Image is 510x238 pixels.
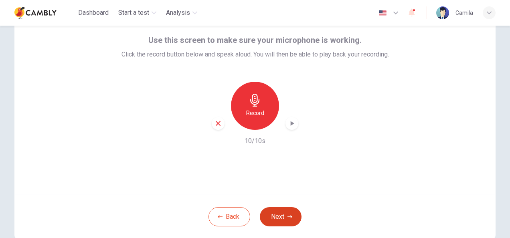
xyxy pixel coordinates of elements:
[245,136,265,146] h6: 10/10s
[246,108,264,118] h6: Record
[231,82,279,130] button: Record
[78,8,109,18] span: Dashboard
[115,6,160,20] button: Start a test
[75,6,112,20] button: Dashboard
[166,8,190,18] span: Analysis
[148,34,362,46] span: Use this screen to make sure your microphone is working.
[163,6,200,20] button: Analysis
[121,50,389,59] span: Click the record button below and speak aloud. You will then be able to play back your recording.
[455,8,473,18] div: Camila
[14,5,75,21] a: Cambly logo
[436,6,449,19] img: Profile picture
[260,207,302,226] button: Next
[118,8,149,18] span: Start a test
[208,207,250,226] button: Back
[14,5,57,21] img: Cambly logo
[378,10,388,16] img: en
